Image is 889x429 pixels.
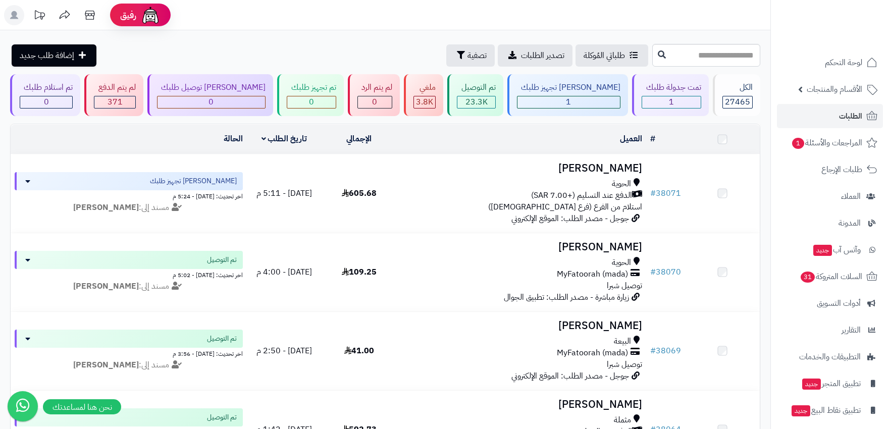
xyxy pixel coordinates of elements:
a: ملغي 3.8K [402,74,445,116]
img: ai-face.png [140,5,161,25]
a: التطبيقات والخدمات [777,345,883,369]
span: لوحة التحكم [825,56,862,70]
strong: [PERSON_NAME] [73,201,139,213]
span: جوجل - مصدر الطلب: الموقع الإلكتروني [511,212,629,225]
span: السلات المتروكة [800,270,862,284]
a: وآتس آبجديد [777,238,883,262]
a: المدونة [777,211,883,235]
h3: [PERSON_NAME] [400,320,642,332]
span: # [650,345,656,357]
span: # [650,266,656,278]
a: تم استلام طلبك 0 [8,74,82,116]
span: استلام من الفرع (فرع [DEMOGRAPHIC_DATA]) [488,201,642,213]
div: مسند إلى: [7,281,250,292]
span: تصدير الطلبات [521,49,564,62]
span: تم التوصيل [207,334,237,344]
span: تم التوصيل [207,412,237,422]
span: 0 [309,96,314,108]
span: تم التوصيل [207,255,237,265]
span: مثملة [614,414,631,426]
a: تطبيق نقاط البيعجديد [777,398,883,422]
span: 0 [44,96,49,108]
span: 1 [669,96,674,108]
span: الحوية [612,178,631,190]
span: 371 [108,96,123,108]
div: 1 [517,96,620,108]
a: تحديثات المنصة [27,5,52,28]
a: # [650,133,655,145]
span: [DATE] - 5:11 م [256,187,312,199]
a: #38069 [650,345,681,357]
span: توصيل شبرا [607,358,642,370]
div: اخر تحديث: [DATE] - 5:02 م [15,269,243,280]
a: تم تجهيز طلبك 0 [275,74,345,116]
a: طلبات الإرجاع [777,157,883,182]
a: #38070 [650,266,681,278]
a: الإجمالي [346,133,372,145]
span: البيعة [614,336,631,347]
span: تطبيق نقاط البيع [791,403,861,417]
a: تطبيق المتجرجديد [777,371,883,396]
a: لم يتم الدفع 371 [82,74,145,116]
span: توصيل شبرا [607,280,642,292]
a: تمت جدولة طلبك 1 [630,74,710,116]
a: الطلبات [777,104,883,128]
h3: [PERSON_NAME] [400,163,642,174]
span: 3.8K [416,96,433,108]
span: أدوات التسويق [817,296,861,310]
div: 0 [358,96,392,108]
div: مسند إلى: [7,359,250,371]
div: تم تجهيز طلبك [287,82,336,93]
span: [DATE] - 2:50 م [256,345,312,357]
a: تم التوصيل 23.3K [445,74,505,116]
a: [PERSON_NAME] تجهيز طلبك 1 [505,74,630,116]
span: الأقسام والمنتجات [807,82,862,96]
a: العملاء [777,184,883,208]
span: # [650,187,656,199]
div: مسند إلى: [7,202,250,213]
a: التقارير [777,318,883,342]
div: اخر تحديث: [DATE] - 5:24 م [15,190,243,201]
a: الكل27465 [711,74,762,116]
span: طلبات الإرجاع [821,163,862,177]
h3: [PERSON_NAME] [400,399,642,410]
span: [PERSON_NAME] تجهيز طلبك [150,176,237,186]
span: 41.00 [344,345,374,357]
span: تصفية [467,49,487,62]
div: الكل [722,82,753,93]
div: 371 [94,96,135,108]
a: الحالة [224,133,243,145]
span: 0 [208,96,214,108]
span: جديد [802,379,821,390]
strong: [PERSON_NAME] [73,359,139,371]
div: 23272 [457,96,495,108]
div: 3820 [414,96,435,108]
span: طلباتي المُوكلة [584,49,625,62]
span: 1 [792,138,804,149]
a: طلباتي المُوكلة [576,44,648,67]
a: أدوات التسويق [777,291,883,315]
span: 605.68 [342,187,377,199]
span: جديد [792,405,810,416]
span: التقارير [842,323,861,337]
span: إضافة طلب جديد [20,49,74,62]
a: السلات المتروكة31 [777,264,883,289]
div: تم استلام طلبك [20,82,73,93]
a: المراجعات والأسئلة1 [777,131,883,155]
div: 0 [287,96,335,108]
span: التطبيقات والخدمات [799,350,861,364]
div: [PERSON_NAME] توصيل طلبك [157,82,266,93]
span: 31 [801,272,815,283]
span: وآتس آب [812,243,861,257]
div: [PERSON_NAME] تجهيز طلبك [517,82,620,93]
h3: [PERSON_NAME] [400,241,642,253]
span: المراجعات والأسئلة [791,136,862,150]
button: تصفية [446,44,495,67]
span: [DATE] - 4:00 م [256,266,312,278]
div: 1 [642,96,700,108]
a: [PERSON_NAME] توصيل طلبك 0 [145,74,275,116]
span: 0 [372,96,377,108]
div: 0 [158,96,265,108]
span: الحوية [612,257,631,269]
span: MyFatoorah (mada) [557,269,628,280]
